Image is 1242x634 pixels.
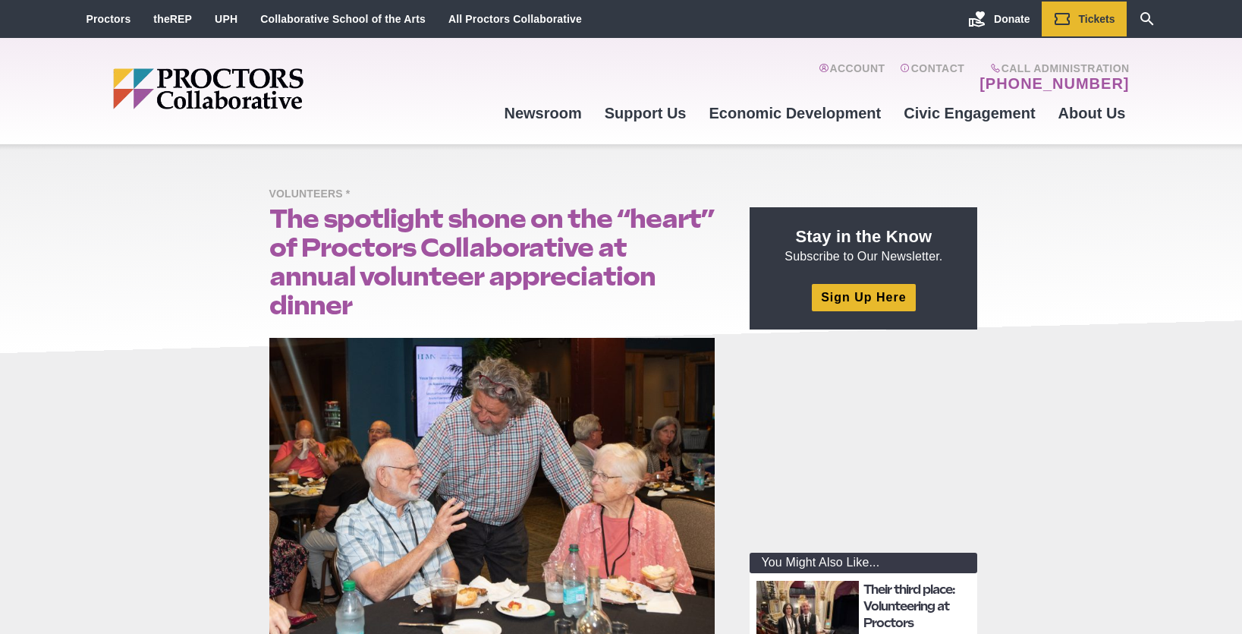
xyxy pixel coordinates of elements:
[750,348,977,538] iframe: Advertisement
[492,93,593,134] a: Newsroom
[448,13,582,25] a: All Proctors Collaborative
[1047,93,1137,134] a: About Us
[975,62,1129,74] span: Call Administration
[593,93,698,134] a: Support Us
[269,185,358,204] span: Volunteers *
[1127,2,1168,36] a: Search
[900,62,964,93] a: Contact
[750,553,977,573] div: You Might Also Like...
[153,13,192,25] a: theREP
[768,226,959,265] p: Subscribe to Our Newsletter.
[260,13,426,25] a: Collaborative School of the Arts
[698,93,893,134] a: Economic Development
[892,93,1046,134] a: Civic Engagement
[994,13,1030,25] span: Donate
[1042,2,1127,36] a: Tickets
[113,68,420,109] img: Proctors logo
[269,204,715,320] h1: The spotlight shone on the “heart” of Proctors Collaborative at annual volunteer appreciation dinner
[812,284,915,311] a: Sign Up Here
[86,13,131,25] a: Proctors
[796,227,932,246] strong: Stay in the Know
[979,74,1129,93] a: [PHONE_NUMBER]
[819,62,885,93] a: Account
[269,187,358,200] a: Volunteers *
[957,2,1041,36] a: Donate
[1079,13,1115,25] span: Tickets
[215,13,237,25] a: UPH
